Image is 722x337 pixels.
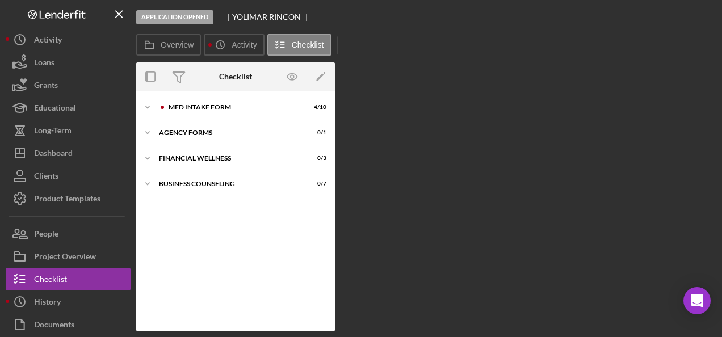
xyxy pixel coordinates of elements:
[232,40,257,49] label: Activity
[34,245,96,271] div: Project Overview
[34,74,58,99] div: Grants
[34,222,58,248] div: People
[34,165,58,190] div: Clients
[6,142,131,165] button: Dashboard
[34,290,61,316] div: History
[34,96,76,122] div: Educational
[683,287,711,314] div: Open Intercom Messenger
[6,28,131,51] button: Activity
[6,165,131,187] button: Clients
[159,129,298,136] div: Agency Forms
[306,104,326,111] div: 4 / 10
[204,34,264,56] button: Activity
[306,180,326,187] div: 0 / 7
[232,12,310,22] div: YOLIMAR RINCON
[136,10,213,24] div: Application Opened
[34,142,73,167] div: Dashboard
[169,104,298,111] div: MED Intake Form
[6,119,131,142] button: Long-Term
[6,222,131,245] button: People
[6,96,131,119] button: Educational
[6,268,131,290] button: Checklist
[292,40,324,49] label: Checklist
[6,245,131,268] button: Project Overview
[34,187,100,213] div: Product Templates
[34,268,67,293] div: Checklist
[306,155,326,162] div: 0 / 3
[34,28,62,54] div: Activity
[306,129,326,136] div: 0 / 1
[161,40,194,49] label: Overview
[6,51,131,74] button: Loans
[159,180,298,187] div: Business Counseling
[34,51,54,77] div: Loans
[219,72,252,81] div: Checklist
[6,74,131,96] button: Grants
[159,155,298,162] div: Financial Wellness
[6,187,131,210] button: Product Templates
[267,34,331,56] button: Checklist
[34,119,72,145] div: Long-Term
[6,313,131,336] button: Documents
[136,34,201,56] button: Overview
[6,290,131,313] button: History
